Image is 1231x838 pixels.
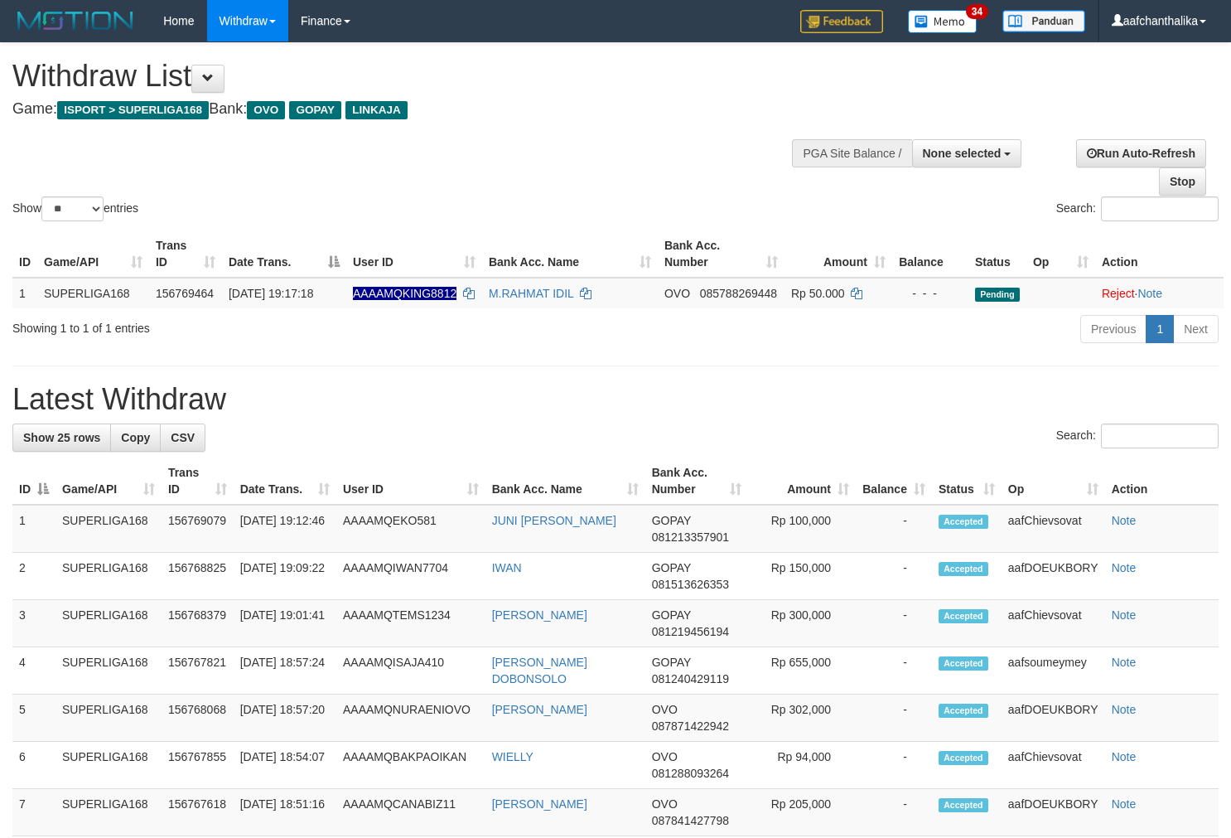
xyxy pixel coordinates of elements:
[1112,608,1137,622] a: Note
[12,647,56,695] td: 4
[645,458,748,505] th: Bank Acc. Number: activate to sort column ascending
[899,285,962,302] div: - - -
[12,196,138,221] label: Show entries
[652,656,691,669] span: GOPAY
[748,647,856,695] td: Rp 655,000
[939,798,988,812] span: Accepted
[12,8,138,33] img: MOTION_logo.png
[1002,505,1105,553] td: aafChievsovat
[1159,167,1206,196] a: Stop
[247,101,285,119] span: OVO
[336,695,485,742] td: AAAAMQNURAENIOVO
[162,695,234,742] td: 156768068
[1002,10,1085,32] img: panduan.png
[12,278,37,308] td: 1
[12,789,56,836] td: 7
[652,719,729,733] span: Copy 087871422942 to clipboard
[939,751,988,765] span: Accepted
[856,789,932,836] td: -
[1112,750,1137,763] a: Note
[162,600,234,647] td: 156768379
[1112,797,1137,811] a: Note
[856,695,932,742] td: -
[37,278,149,308] td: SUPERLIGA168
[1095,278,1224,308] td: ·
[171,431,195,444] span: CSV
[748,695,856,742] td: Rp 302,000
[492,750,533,763] a: WIELLY
[748,600,856,647] td: Rp 300,000
[56,458,162,505] th: Game/API: activate to sort column ascending
[222,230,346,278] th: Date Trans.: activate to sort column descending
[489,287,573,300] a: M.RAHMAT IDIL
[234,789,336,836] td: [DATE] 18:51:16
[800,10,883,33] img: Feedback.jpg
[652,767,729,780] span: Copy 081288093264 to clipboard
[1173,315,1219,343] a: Next
[1080,315,1147,343] a: Previous
[234,505,336,553] td: [DATE] 19:12:46
[748,458,856,505] th: Amount: activate to sort column ascending
[336,600,485,647] td: AAAAMQTEMS1234
[234,553,336,600] td: [DATE] 19:09:22
[57,101,209,119] span: ISPORT > SUPERLIGA168
[485,458,645,505] th: Bank Acc. Name: activate to sort column ascending
[162,742,234,789] td: 156767855
[652,797,678,811] span: OVO
[1056,196,1219,221] label: Search:
[652,530,729,544] span: Copy 081213357901 to clipboard
[658,230,784,278] th: Bank Acc. Number: activate to sort column ascending
[149,230,222,278] th: Trans ID: activate to sort column ascending
[56,789,162,836] td: SUPERLIGA168
[346,230,482,278] th: User ID: activate to sort column ascending
[12,505,56,553] td: 1
[482,230,658,278] th: Bank Acc. Name: activate to sort column ascending
[156,287,214,300] span: 156769464
[1002,789,1105,836] td: aafDOEUKBORY
[791,287,845,300] span: Rp 50.000
[652,608,691,622] span: GOPAY
[12,424,111,452] a: Show 25 rows
[748,553,856,600] td: Rp 150,000
[56,553,162,600] td: SUPERLIGA168
[492,703,587,716] a: [PERSON_NAME]
[748,742,856,789] td: Rp 94,000
[12,60,804,93] h1: Withdraw List
[162,458,234,505] th: Trans ID: activate to sort column ascending
[1137,287,1162,300] a: Note
[56,600,162,647] td: SUPERLIGA168
[892,230,968,278] th: Balance
[162,553,234,600] td: 156768825
[792,139,911,167] div: PGA Site Balance /
[1101,196,1219,221] input: Search:
[1002,742,1105,789] td: aafChievsovat
[1112,514,1137,527] a: Note
[12,101,804,118] h4: Game: Bank:
[234,647,336,695] td: [DATE] 18:57:24
[12,695,56,742] td: 5
[234,458,336,505] th: Date Trans.: activate to sort column ascending
[1002,458,1105,505] th: Op: activate to sort column ascending
[162,647,234,695] td: 156767821
[336,647,485,695] td: AAAAMQISAJA410
[939,562,988,576] span: Accepted
[1076,139,1206,167] a: Run Auto-Refresh
[912,139,1022,167] button: None selected
[1102,287,1135,300] a: Reject
[336,458,485,505] th: User ID: activate to sort column ascending
[37,230,149,278] th: Game/API: activate to sort column ascending
[968,230,1026,278] th: Status
[1002,647,1105,695] td: aafsoumeymey
[336,553,485,600] td: AAAAMQIWAN7704
[56,695,162,742] td: SUPERLIGA168
[939,656,988,671] span: Accepted
[652,703,678,716] span: OVO
[41,196,104,221] select: Showentries
[1112,656,1137,669] a: Note
[1002,600,1105,647] td: aafChievsovat
[110,424,161,452] a: Copy
[652,625,729,638] span: Copy 081219456194 to clipboard
[975,288,1020,302] span: Pending
[908,10,978,33] img: Button%20Memo.svg
[353,287,456,300] span: Nama rekening ada tanda titik/strip, harap diedit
